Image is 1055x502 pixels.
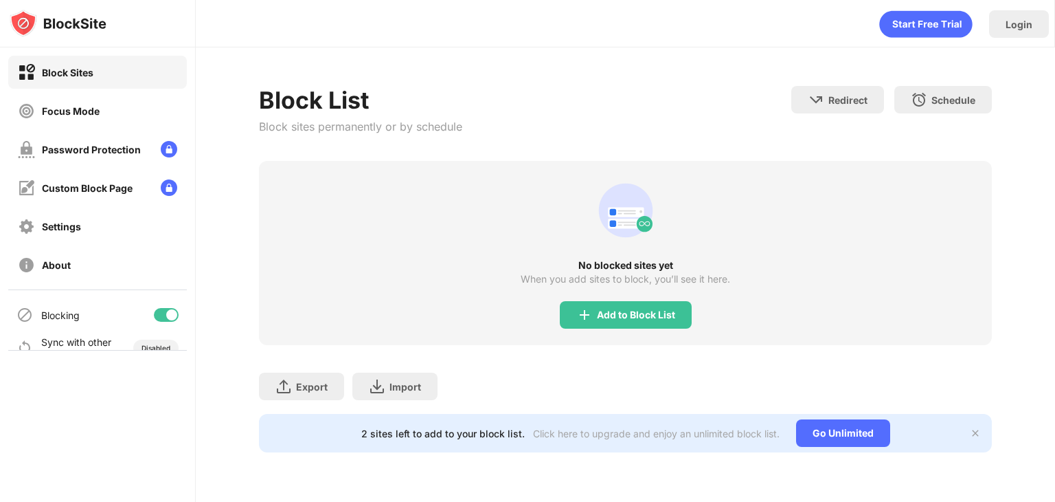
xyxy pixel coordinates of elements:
div: animation [879,10,973,38]
div: Click here to upgrade and enjoy an unlimited block list. [533,428,780,439]
img: x-button.svg [970,428,981,439]
div: Add to Block List [597,309,675,320]
div: Focus Mode [42,105,100,117]
div: Export [296,381,328,393]
img: lock-menu.svg [161,141,177,157]
img: settings-off.svg [18,218,35,235]
div: Block List [259,86,462,114]
div: animation [593,177,659,243]
div: Disabled [141,344,170,352]
img: block-on.svg [18,64,35,81]
div: Import [389,381,421,393]
img: lock-menu.svg [161,179,177,196]
div: Login [1006,19,1032,30]
div: No blocked sites yet [259,260,992,271]
img: customize-block-page-off.svg [18,179,35,197]
img: logo-blocksite.svg [10,10,106,37]
img: focus-off.svg [18,102,35,120]
div: Go Unlimited [796,419,890,447]
img: password-protection-off.svg [18,141,35,158]
div: 2 sites left to add to your block list. [361,428,525,439]
img: blocking-icon.svg [16,307,33,323]
div: Schedule [931,94,975,106]
div: Settings [42,221,81,232]
div: When you add sites to block, you’ll see it here. [521,274,730,285]
div: Password Protection [42,144,141,155]
div: Block sites permanently or by schedule [259,120,462,133]
img: sync-icon.svg [16,340,33,356]
div: Block Sites [42,67,93,78]
div: Redirect [828,94,867,106]
div: Custom Block Page [42,182,133,194]
div: Sync with other devices [41,336,112,360]
img: about-off.svg [18,257,35,274]
div: About [42,259,71,271]
div: Blocking [41,309,80,321]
